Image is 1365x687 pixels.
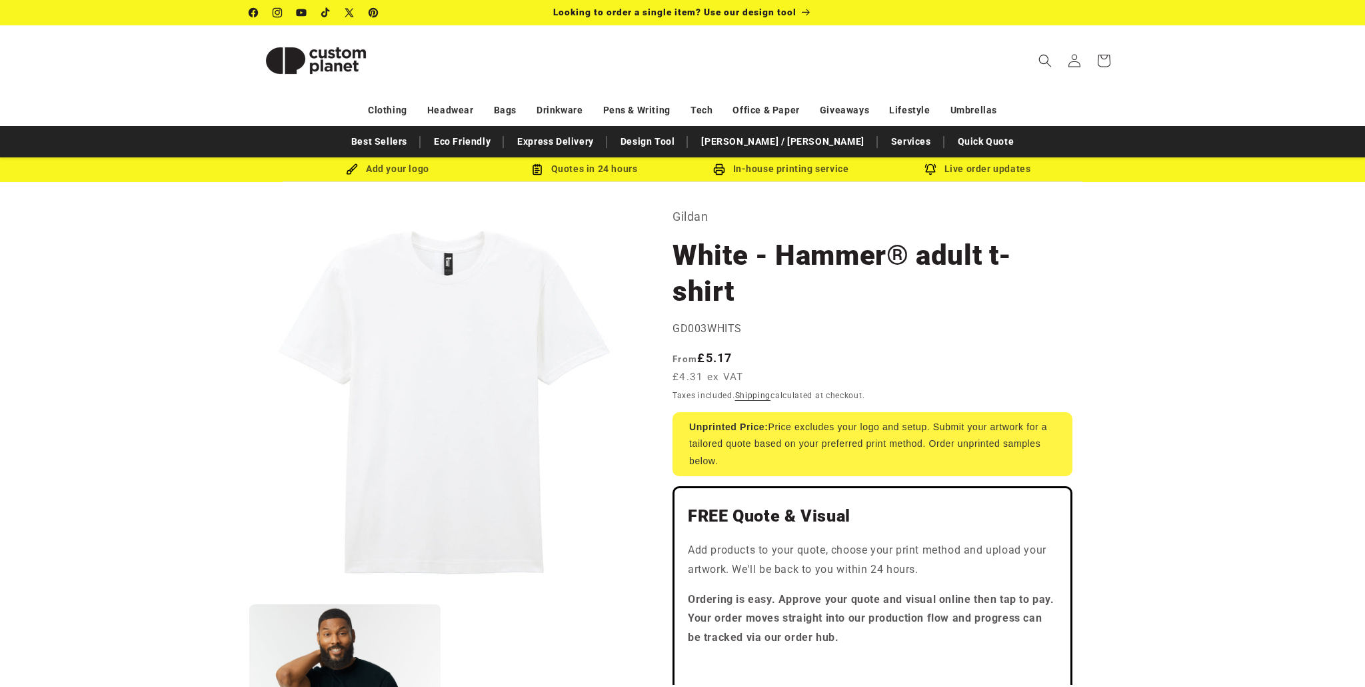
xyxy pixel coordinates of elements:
[688,506,1057,527] h2: FREE Quote & Visual
[950,99,997,122] a: Umbrellas
[346,163,358,175] img: Brush Icon
[673,412,1072,476] div: Price excludes your logo and setup. Submit your artwork for a tailored quote based on your prefer...
[511,130,601,153] a: Express Delivery
[732,99,799,122] a: Office & Paper
[289,161,486,177] div: Add your logo
[673,351,732,365] strong: £5.17
[553,7,796,17] span: Looking to order a single item? Use our design tool
[537,99,583,122] a: Drinkware
[688,658,1057,672] iframe: Customer reviews powered by Trustpilot
[249,31,383,91] img: Custom Planet
[690,99,712,122] a: Tech
[820,99,869,122] a: Giveaways
[673,237,1072,309] h1: White - Hammer® adult t-shirt
[713,163,725,175] img: In-house printing
[673,322,742,335] span: GD003WHITS
[879,161,1076,177] div: Live order updates
[427,130,497,153] a: Eco Friendly
[735,391,771,400] a: Shipping
[245,25,388,95] a: Custom Planet
[924,163,936,175] img: Order updates
[486,161,682,177] div: Quotes in 24 hours
[531,163,543,175] img: Order Updates Icon
[1030,46,1060,75] summary: Search
[688,593,1054,644] strong: Ordering is easy. Approve your quote and visual online then tap to pay. Your order moves straight...
[494,99,517,122] a: Bags
[345,130,414,153] a: Best Sellers
[673,206,1072,227] p: Gildan
[673,370,744,385] span: £4.31 ex VAT
[682,161,879,177] div: In-house printing service
[427,99,474,122] a: Headwear
[614,130,682,153] a: Design Tool
[368,99,407,122] a: Clothing
[884,130,938,153] a: Services
[951,130,1021,153] a: Quick Quote
[688,541,1057,580] p: Add products to your quote, choose your print method and upload your artwork. We'll be back to yo...
[673,389,1072,402] div: Taxes included. calculated at checkout.
[889,99,930,122] a: Lifestyle
[673,354,697,364] span: From
[694,130,870,153] a: [PERSON_NAME] / [PERSON_NAME]
[689,422,768,432] strong: Unprinted Price:
[603,99,671,122] a: Pens & Writing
